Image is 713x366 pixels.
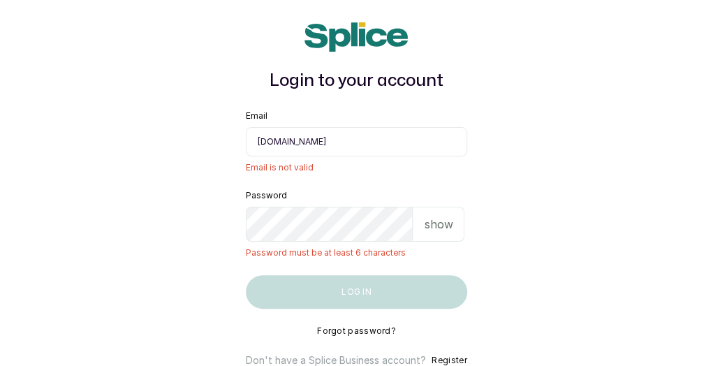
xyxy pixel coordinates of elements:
[246,127,466,156] input: email@acme.com
[424,216,453,233] p: show
[246,247,466,258] span: Password must be at least 6 characters
[246,68,466,94] h1: Login to your account
[246,110,267,122] label: Email
[246,162,466,173] span: Email is not valid
[317,325,396,337] button: Forgot password?
[246,190,287,201] label: Password
[246,275,466,309] button: Log in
